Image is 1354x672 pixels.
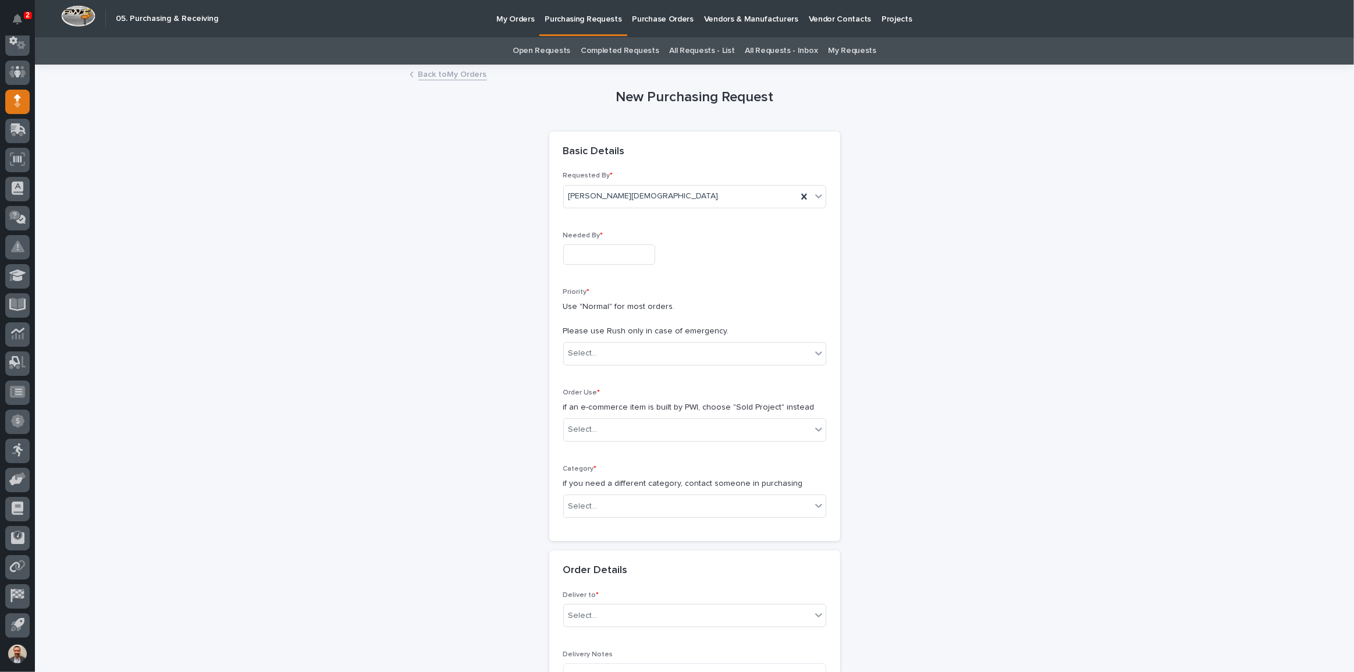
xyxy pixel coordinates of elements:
a: All Requests - List [669,37,734,65]
span: Needed By [563,232,603,239]
h2: Basic Details [563,145,625,158]
span: Deliver to [563,592,599,599]
a: My Requests [828,37,876,65]
p: if you need a different category, contact someone in purchasing [563,478,826,490]
div: Select... [568,500,598,513]
button: users-avatar [5,642,30,666]
h2: Order Details [563,564,628,577]
div: Notifications2 [15,14,30,33]
h2: 05. Purchasing & Receiving [116,14,218,24]
span: Delivery Notes [563,651,613,658]
button: Notifications [5,7,30,31]
p: Use "Normal" for most orders. Please use Rush only in case of emergency. [563,301,826,337]
span: Priority [563,289,590,296]
span: Order Use [563,389,600,396]
a: Completed Requests [581,37,659,65]
h1: New Purchasing Request [549,89,840,106]
a: Open Requests [513,37,570,65]
div: Select... [568,347,598,360]
a: Back toMy Orders [418,67,487,80]
div: Select... [568,610,598,622]
img: Workspace Logo [61,5,95,27]
span: [PERSON_NAME][DEMOGRAPHIC_DATA] [568,190,719,202]
a: All Requests - Inbox [745,37,818,65]
div: Select... [568,424,598,436]
p: 2 [26,11,30,19]
span: Category [563,465,597,472]
span: Requested By [563,172,613,179]
p: if an e-commerce item is built by PWI, choose "Sold Project" instead [563,401,826,414]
